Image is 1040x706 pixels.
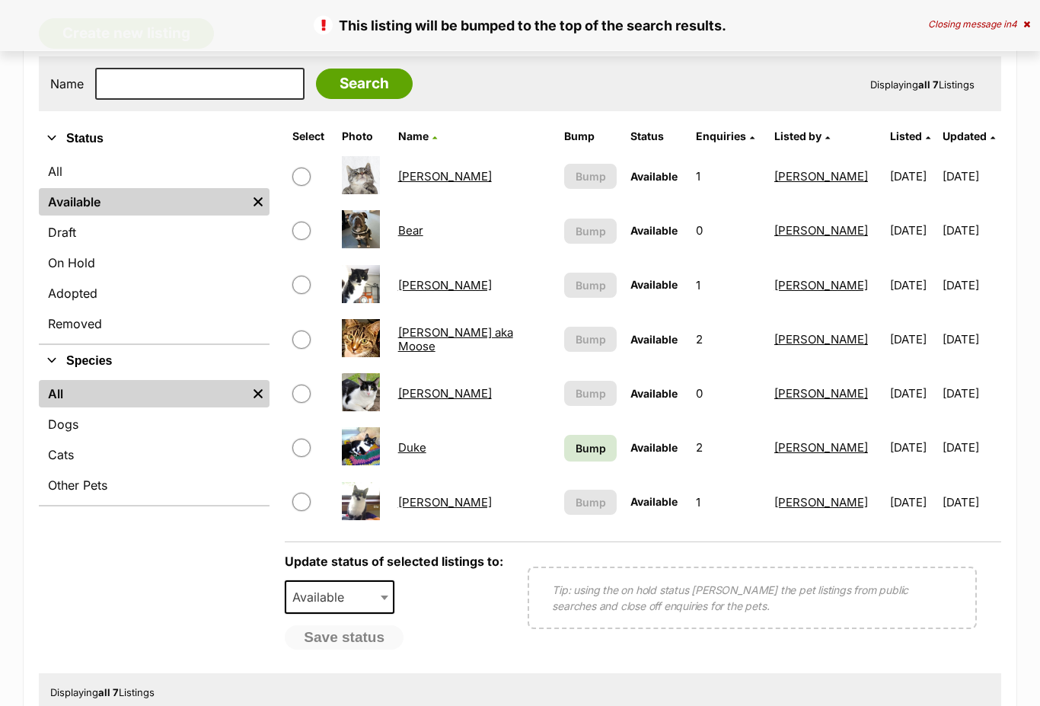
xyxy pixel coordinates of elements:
a: Removed [39,311,270,338]
a: Duke [398,441,426,455]
td: 0 [690,368,767,420]
button: Bump [564,382,616,407]
a: [PERSON_NAME] [774,333,868,347]
a: Listed by [774,130,830,143]
td: [DATE] [884,314,941,366]
button: Save status [285,626,404,650]
span: Available [630,171,678,184]
span: Available [630,496,678,509]
div: Species [39,378,270,506]
a: All [39,381,247,408]
a: Dogs [39,411,270,439]
a: Draft [39,219,270,247]
button: Bump [564,165,616,190]
td: [DATE] [884,205,941,257]
strong: all 7 [98,687,119,699]
span: Bump [576,441,606,457]
td: [DATE] [884,477,941,529]
td: 1 [690,260,767,312]
a: Bear [398,224,423,238]
span: Available [630,225,678,238]
a: [PERSON_NAME] [398,170,492,184]
td: [DATE] [943,422,1000,474]
p: Tip: using the on hold status [PERSON_NAME] the pet listings from public searches and close off e... [552,583,952,615]
p: This listing will be bumped to the top of the search results. [15,15,1025,36]
a: [PERSON_NAME] [398,279,492,293]
button: Bump [564,327,616,353]
button: Bump [564,273,616,299]
strong: all 7 [918,79,939,91]
span: Listed [890,130,922,143]
span: Bump [576,495,606,511]
a: Remove filter [247,381,270,408]
a: Other Pets [39,472,270,500]
td: [DATE] [943,151,1000,203]
td: [DATE] [943,368,1000,420]
span: Available [630,388,678,401]
td: [DATE] [943,314,1000,366]
td: 0 [690,205,767,257]
a: All [39,158,270,186]
a: [PERSON_NAME] [398,387,492,401]
td: [DATE] [943,477,1000,529]
span: Updated [943,130,987,143]
a: Remove filter [247,189,270,216]
span: Displaying Listings [50,687,155,699]
td: [DATE] [884,422,941,474]
td: [DATE] [884,260,941,312]
td: [DATE] [884,151,941,203]
label: Name [50,78,84,91]
th: Bump [558,125,622,149]
a: [PERSON_NAME] [774,496,868,510]
img: Benny [342,266,380,304]
td: 1 [690,151,767,203]
span: Bump [576,169,606,185]
a: Listed [890,130,930,143]
a: [PERSON_NAME] [774,279,868,293]
a: On Hold [39,250,270,277]
span: 4 [1011,18,1017,30]
td: [DATE] [943,260,1000,312]
span: translation missing: en.admin.listings.index.attributes.enquiries [696,130,746,143]
a: Bump [564,436,616,462]
div: Status [39,155,270,344]
button: Bump [564,219,616,244]
a: [PERSON_NAME] [774,170,868,184]
a: Available [39,189,247,216]
th: Status [624,125,688,149]
td: [DATE] [884,368,941,420]
a: Adopted [39,280,270,308]
span: Bump [576,332,606,348]
td: 2 [690,422,767,474]
a: Cats [39,442,270,469]
span: Bump [576,386,606,402]
td: 1 [690,477,767,529]
label: Update status of selected listings to: [285,554,503,570]
a: Updated [943,130,995,143]
th: Photo [336,125,390,149]
a: Enquiries [696,130,754,143]
a: [PERSON_NAME] [774,224,868,238]
a: [PERSON_NAME] [774,387,868,401]
button: Bump [564,490,616,516]
a: [PERSON_NAME] [398,496,492,510]
a: Name [398,130,437,143]
span: Listed by [774,130,821,143]
img: Duke [342,428,380,466]
span: Name [398,130,429,143]
span: Available [630,442,678,455]
span: Available [285,581,394,615]
a: [PERSON_NAME] [774,441,868,455]
span: Available [630,334,678,347]
input: Search [316,69,413,100]
td: [DATE] [943,205,1000,257]
td: 2 [690,314,767,366]
span: Bump [576,278,606,294]
span: Available [286,587,359,609]
th: Select [286,125,334,149]
button: Species [39,352,270,372]
span: Displaying Listings [870,79,975,91]
span: Available [630,279,678,292]
button: Status [39,129,270,149]
div: Closing message in [928,19,1030,30]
